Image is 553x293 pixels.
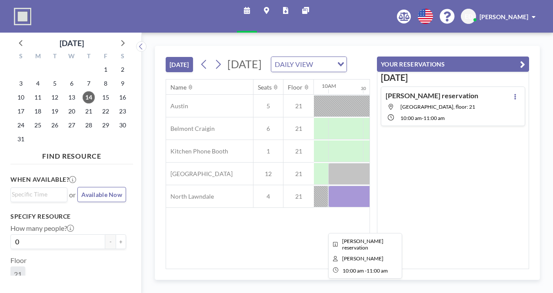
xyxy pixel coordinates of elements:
span: Monday, August 11, 2025 [32,91,44,103]
div: Floor [288,83,303,91]
div: Search for option [11,188,67,201]
span: 21 [283,170,314,178]
span: 4 [253,193,283,200]
span: North Lawndale [166,193,214,200]
div: Search for option [271,57,346,72]
button: YOUR RESERVATIONS [377,57,529,72]
span: Wednesday, August 20, 2025 [66,105,78,117]
span: Tuesday, August 12, 2025 [49,91,61,103]
input: Search for option [12,190,62,199]
input: Search for option [316,59,332,70]
span: 1 [253,147,283,155]
span: Thursday, August 7, 2025 [83,77,95,90]
span: Saturday, August 2, 2025 [117,63,129,76]
div: M [30,51,47,63]
span: [GEOGRAPHIC_DATA] [166,170,233,178]
span: Saturday, August 9, 2025 [117,77,129,90]
span: Eder Delgado [342,255,383,262]
button: [DATE] [166,57,193,72]
span: Tuesday, August 19, 2025 [49,105,61,117]
div: 10AM [322,83,336,89]
h4: FIND RESOURCE [10,148,133,160]
h3: [DATE] [381,72,525,83]
span: Tuesday, August 26, 2025 [49,119,61,131]
span: 10:00 AM [400,115,422,121]
span: Friday, August 8, 2025 [100,77,112,90]
span: Available Now [81,191,122,198]
span: Saturday, August 30, 2025 [117,119,129,131]
span: Saturday, August 23, 2025 [117,105,129,117]
button: + [116,234,126,249]
span: Monday, August 18, 2025 [32,105,44,117]
span: Sunday, August 10, 2025 [15,91,27,103]
span: 21 [283,125,314,133]
span: - [422,115,423,121]
h3: Specify resource [10,213,126,220]
span: Monday, August 4, 2025 [32,77,44,90]
span: 11:00 AM [423,115,445,121]
span: - [365,267,366,274]
span: Friday, August 15, 2025 [100,91,112,103]
div: S [13,51,30,63]
span: 12 [253,170,283,178]
span: Thursday, August 28, 2025 [83,119,95,131]
span: North Lawndale, floor: 21 [400,103,475,110]
label: How many people? [10,224,74,233]
span: Wednesday, August 6, 2025 [66,77,78,90]
span: Sunday, August 3, 2025 [15,77,27,90]
div: T [47,51,63,63]
span: Austin [166,102,188,110]
span: Eder's reservation [342,238,383,251]
span: Saturday, August 16, 2025 [117,91,129,103]
span: [DATE] [227,57,262,70]
span: Wednesday, August 27, 2025 [66,119,78,131]
span: Monday, August 25, 2025 [32,119,44,131]
div: [DATE] [60,37,84,49]
span: Tuesday, August 5, 2025 [49,77,61,90]
div: Seats [258,83,272,91]
span: ED [465,13,473,20]
span: 21 [283,147,314,155]
span: Friday, August 1, 2025 [100,63,112,76]
div: Name [170,83,187,91]
span: 21 [283,102,314,110]
span: 6 [253,125,283,133]
div: S [114,51,131,63]
span: 5 [253,102,283,110]
span: Friday, August 22, 2025 [100,105,112,117]
button: Available Now [77,187,126,202]
span: Sunday, August 24, 2025 [15,119,27,131]
span: Thursday, August 21, 2025 [83,105,95,117]
h4: [PERSON_NAME] reservation [386,91,478,100]
span: [PERSON_NAME] [480,13,528,20]
div: T [80,51,97,63]
span: 21 [283,193,314,200]
div: 30 [361,86,366,91]
span: or [69,190,76,199]
button: - [105,234,116,249]
span: Thursday, August 14, 2025 [83,91,95,103]
div: F [97,51,114,63]
span: Kitchen Phone Booth [166,147,228,155]
span: Wednesday, August 13, 2025 [66,91,78,103]
span: Friday, August 29, 2025 [100,119,112,131]
span: Sunday, August 17, 2025 [15,105,27,117]
label: Floor [10,256,27,265]
span: Sunday, August 31, 2025 [15,133,27,145]
span: 11:00 AM [366,267,388,274]
span: 21 [14,270,22,279]
span: DAILY VIEW [273,59,315,70]
span: Belmont Craigin [166,125,215,133]
img: organization-logo [14,8,31,25]
span: 10:00 AM [343,267,364,274]
div: W [63,51,80,63]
